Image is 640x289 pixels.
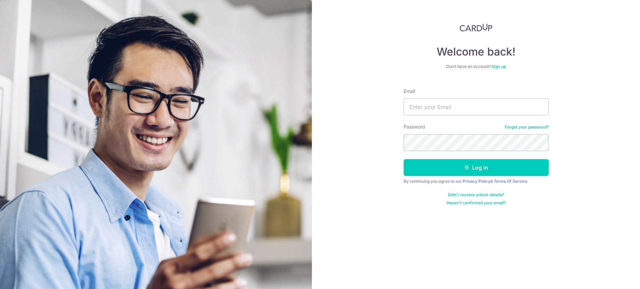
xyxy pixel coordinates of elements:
label: Password [404,123,425,130]
img: CardUp Logo [460,24,493,32]
a: Didn't receive unlock details? [448,192,504,197]
a: Sign up [492,64,506,69]
a: Haven't confirmed your email? [446,200,506,206]
button: Log in [404,159,549,176]
label: Email [404,88,415,95]
a: Forgot your password? [505,124,549,130]
div: By continuing you agree to our & [404,179,549,184]
a: Terms Of Service [494,179,527,184]
div: Don’t have an account? [404,64,549,69]
a: Privacy Policy [463,179,490,184]
input: Enter your Email [404,99,549,115]
h4: Welcome back! [404,45,549,59]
